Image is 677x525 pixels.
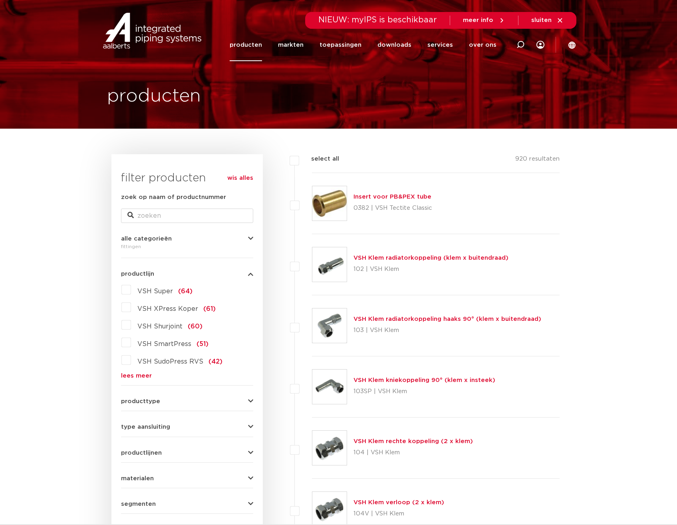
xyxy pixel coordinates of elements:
[353,377,495,383] a: VSH Klem kniekoppeling 90° (klem x insteek)
[377,29,411,61] a: downloads
[427,29,453,61] a: services
[353,194,431,200] a: Insert voor PB&PEX tube
[227,173,253,183] a: wis alles
[121,236,172,242] span: alle categorieën
[353,446,473,459] p: 104 | VSH Klem
[137,288,173,294] span: VSH Super
[312,247,347,282] img: Thumbnail for VSH Klem radiatorkoppeling (klem x buitendraad)
[531,17,552,23] span: sluiten
[353,507,444,520] p: 104V | VSH Klem
[107,84,201,109] h1: producten
[121,398,253,404] button: producttype
[463,17,505,24] a: meer info
[121,450,162,456] span: productlijnen
[230,29,496,61] nav: Menu
[121,475,154,481] span: materialen
[312,186,347,221] img: Thumbnail for Insert voor PB&PEX tube
[230,29,262,61] a: producten
[121,236,253,242] button: alle categorieën
[278,29,304,61] a: markten
[531,17,564,24] a: sluiten
[353,385,495,398] p: 103SP | VSH Klem
[121,398,160,404] span: producttype
[121,501,156,507] span: segmenten
[353,324,541,337] p: 103 | VSH Klem
[353,499,444,505] a: VSH Klem verloop (2 x klem)
[178,288,193,294] span: (64)
[121,193,226,202] label: zoek op naam of productnummer
[137,341,191,347] span: VSH SmartPress
[188,323,203,330] span: (60)
[312,308,347,343] img: Thumbnail for VSH Klem radiatorkoppeling haaks 90° (klem x buitendraad)
[137,306,198,312] span: VSH XPress Koper
[121,501,253,507] button: segmenten
[121,450,253,456] button: productlijnen
[121,209,253,223] input: zoeken
[208,358,222,365] span: (42)
[121,271,154,277] span: productlijn
[121,424,170,430] span: type aansluiting
[353,202,432,215] p: 0382 | VSH Tectite Classic
[353,255,508,261] a: VSH Klem radiatorkoppeling (klem x buitendraad)
[312,431,347,465] img: Thumbnail for VSH Klem rechte koppeling (2 x klem)
[197,341,208,347] span: (51)
[137,323,183,330] span: VSH Shurjoint
[536,29,544,61] div: my IPS
[353,316,541,322] a: VSH Klem radiatorkoppeling haaks 90° (klem x buitendraad)
[121,170,253,186] h3: filter producten
[469,29,496,61] a: over ons
[320,29,361,61] a: toepassingen
[312,370,347,404] img: Thumbnail for VSH Klem kniekoppeling 90° (klem x insteek)
[121,475,253,481] button: materialen
[121,373,253,379] a: lees meer
[137,358,203,365] span: VSH SudoPress RVS
[121,271,253,277] button: productlijn
[203,306,216,312] span: (61)
[353,438,473,444] a: VSH Klem rechte koppeling (2 x klem)
[121,242,253,251] div: fittingen
[515,154,560,167] p: 920 resultaten
[318,16,437,24] span: NIEUW: myIPS is beschikbaar
[463,17,493,23] span: meer info
[121,424,253,430] button: type aansluiting
[299,154,339,164] label: select all
[353,263,508,276] p: 102 | VSH Klem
